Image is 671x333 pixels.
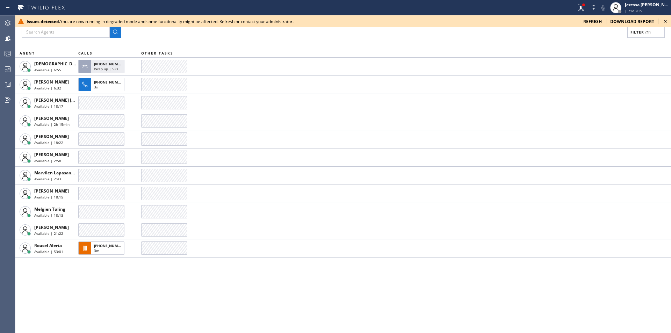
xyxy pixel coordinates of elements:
button: [PHONE_NUMBER]3s [78,76,127,93]
span: Available | 6:55 [34,67,61,72]
span: [PERSON_NAME] [34,115,69,121]
span: Available | 18:22 [34,140,63,145]
button: [PHONE_NUMBER]Wrap up | 52s [78,58,127,75]
span: Marvilen Lapasanda [34,170,77,176]
span: 3s [94,85,98,89]
span: Available | 18:13 [34,213,63,218]
span: | 71d 20h [625,8,642,13]
span: Available | 18:17 [34,104,63,109]
button: [PHONE_NUMBER]3m [78,239,127,257]
span: refresh [583,19,602,24]
button: Mute [598,3,608,13]
span: AGENT [20,51,35,56]
span: [PHONE_NUMBER] [94,243,126,248]
span: Available | 53:01 [34,249,63,254]
span: Melgien Tuling [34,206,65,212]
span: Available | 2h 15min [34,122,70,127]
span: Rousel Alerta [34,242,62,248]
span: [PHONE_NUMBER] [94,61,126,66]
span: [PERSON_NAME] [34,133,69,139]
span: [PERSON_NAME] [34,188,69,194]
b: Issues detected. [27,19,60,24]
span: Wrap up | 52s [94,66,118,71]
span: CALLS [78,51,93,56]
button: Filter (1) [627,27,665,38]
span: Available | 21:22 [34,231,63,236]
input: Search Agents [22,27,110,38]
span: [PERSON_NAME] [34,224,69,230]
div: Jeressa [PERSON_NAME] [625,2,669,8]
span: Available | 6:32 [34,86,61,91]
span: Available | 18:15 [34,195,63,200]
span: [PERSON_NAME] [34,79,69,85]
span: download report [610,19,654,24]
div: You are now running in degraded mode and some functionality might be affected. Refresh or contact... [27,19,578,24]
span: 3m [94,248,99,253]
span: Available | 2:58 [34,158,61,163]
span: [PHONE_NUMBER] [94,80,126,85]
span: Filter (1) [630,30,651,35]
span: OTHER TASKS [141,51,173,56]
span: [DEMOGRAPHIC_DATA][PERSON_NAME] [34,61,116,67]
span: Available | 2:43 [34,176,61,181]
span: [PERSON_NAME] [PERSON_NAME] Dahil [34,97,117,103]
span: [PERSON_NAME] [34,152,69,158]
